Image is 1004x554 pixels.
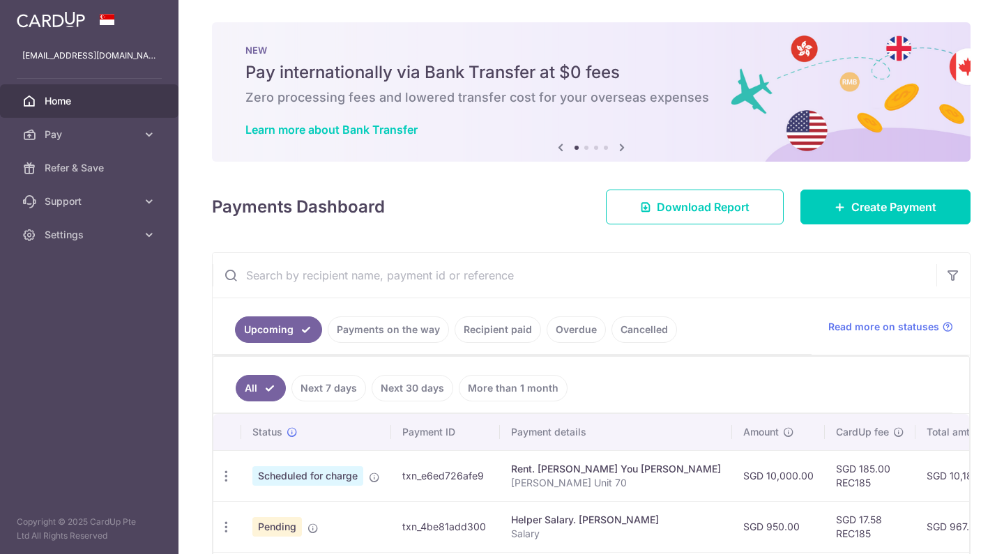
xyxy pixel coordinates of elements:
[391,450,500,501] td: txn_e6ed726afe9
[212,194,385,220] h4: Payments Dashboard
[291,375,366,401] a: Next 7 days
[606,190,784,224] a: Download Report
[828,320,953,334] a: Read more on statuses
[45,194,137,208] span: Support
[732,450,825,501] td: SGD 10,000.00
[45,161,137,175] span: Refer & Save
[213,253,936,298] input: Search by recipient name, payment id or reference
[828,320,939,334] span: Read more on statuses
[245,89,937,106] h6: Zero processing fees and lowered transfer cost for your overseas expenses
[45,128,137,141] span: Pay
[17,11,85,28] img: CardUp
[45,228,137,242] span: Settings
[391,414,500,450] th: Payment ID
[455,316,541,343] a: Recipient paid
[500,414,732,450] th: Payment details
[328,316,449,343] a: Payments on the way
[245,123,418,137] a: Learn more about Bank Transfer
[22,49,156,63] p: [EMAIL_ADDRESS][DOMAIN_NAME]
[245,45,937,56] p: NEW
[800,190,971,224] a: Create Payment
[732,501,825,552] td: SGD 950.00
[252,517,302,537] span: Pending
[657,199,750,215] span: Download Report
[511,527,721,541] p: Salary
[927,425,973,439] span: Total amt.
[743,425,779,439] span: Amount
[252,466,363,486] span: Scheduled for charge
[836,425,889,439] span: CardUp fee
[511,513,721,527] div: Helper Salary. [PERSON_NAME]
[825,450,915,501] td: SGD 185.00 REC185
[547,316,606,343] a: Overdue
[45,94,137,108] span: Home
[851,199,936,215] span: Create Payment
[511,476,721,490] p: [PERSON_NAME] Unit 70
[252,425,282,439] span: Status
[511,462,721,476] div: Rent. [PERSON_NAME] You [PERSON_NAME]
[236,375,286,401] a: All
[235,316,322,343] a: Upcoming
[245,61,937,84] h5: Pay internationally via Bank Transfer at $0 fees
[372,375,453,401] a: Next 30 days
[212,22,971,162] img: Bank transfer banner
[825,501,915,552] td: SGD 17.58 REC185
[611,316,677,343] a: Cancelled
[391,501,500,552] td: txn_4be81add300
[459,375,568,401] a: More than 1 month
